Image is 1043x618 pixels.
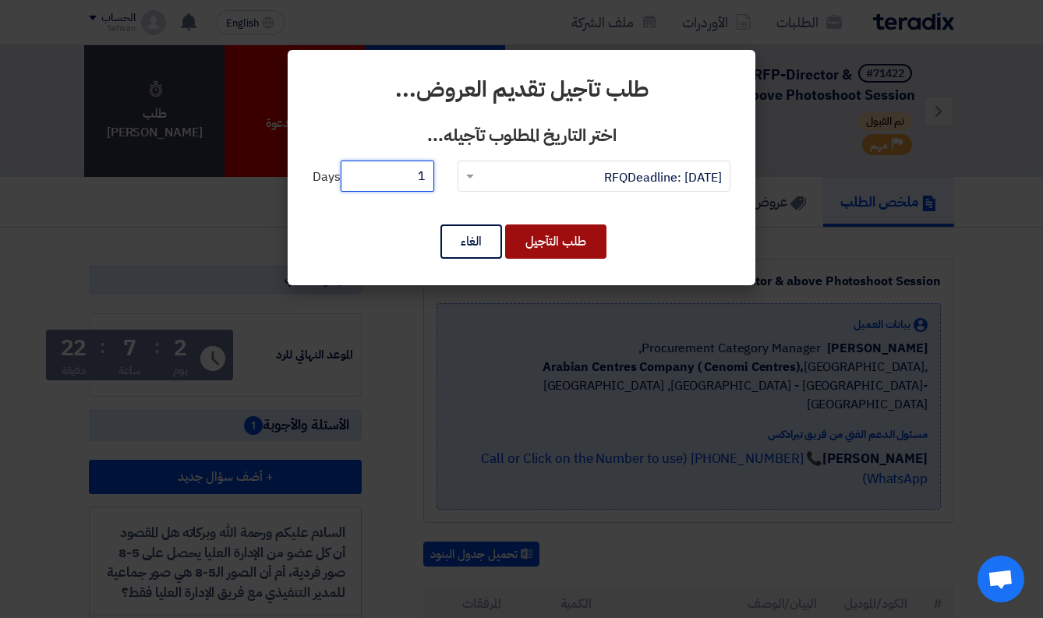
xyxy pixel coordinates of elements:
[313,161,434,192] span: Days
[978,556,1024,602] div: Open chat
[313,124,730,148] h3: اختر التاريخ المطلوب تآجيله...
[440,224,502,259] button: الغاء
[505,224,606,259] button: طلب التآجيل
[313,75,730,105] h2: طلب تآجيل تقديم العروض...
[341,161,434,192] input: عدد الايام...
